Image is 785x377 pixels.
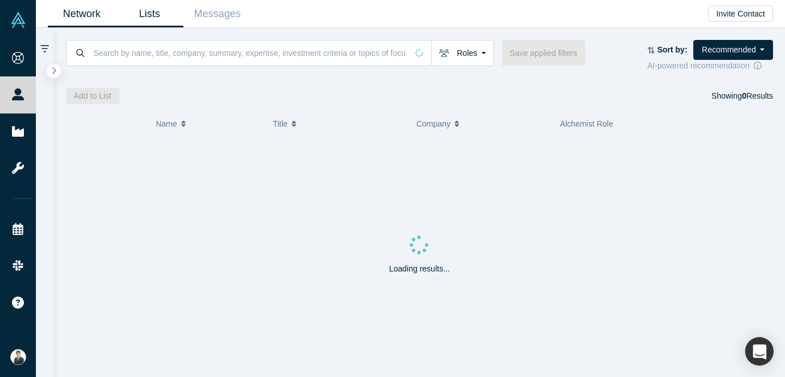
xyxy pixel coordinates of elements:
button: Roles [431,40,494,66]
button: Add to List [66,88,120,104]
button: Save applied filters [502,40,585,66]
input: Search by name, title, company, summary, expertise, investment criteria or topics of focus [92,39,407,66]
button: Name [156,112,261,136]
strong: Sort by: [657,45,688,54]
img: Alchemist Vault Logo [10,12,26,28]
span: Results [742,91,773,100]
span: Company [416,112,451,136]
div: Showing [712,88,773,104]
span: Title [273,112,288,136]
div: AI-powered recommendation [647,60,773,72]
button: Invite Contact [708,6,773,22]
a: Network [48,1,116,27]
span: Name [156,112,177,136]
span: Alchemist Role [560,119,613,128]
button: Company [416,112,548,136]
img: Yohei Okamoto's Account [10,349,26,365]
p: Loading results... [389,263,450,275]
button: Title [273,112,404,136]
strong: 0 [742,91,747,100]
a: Messages [183,1,251,27]
button: Recommended [693,40,773,60]
a: Lists [116,1,183,27]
